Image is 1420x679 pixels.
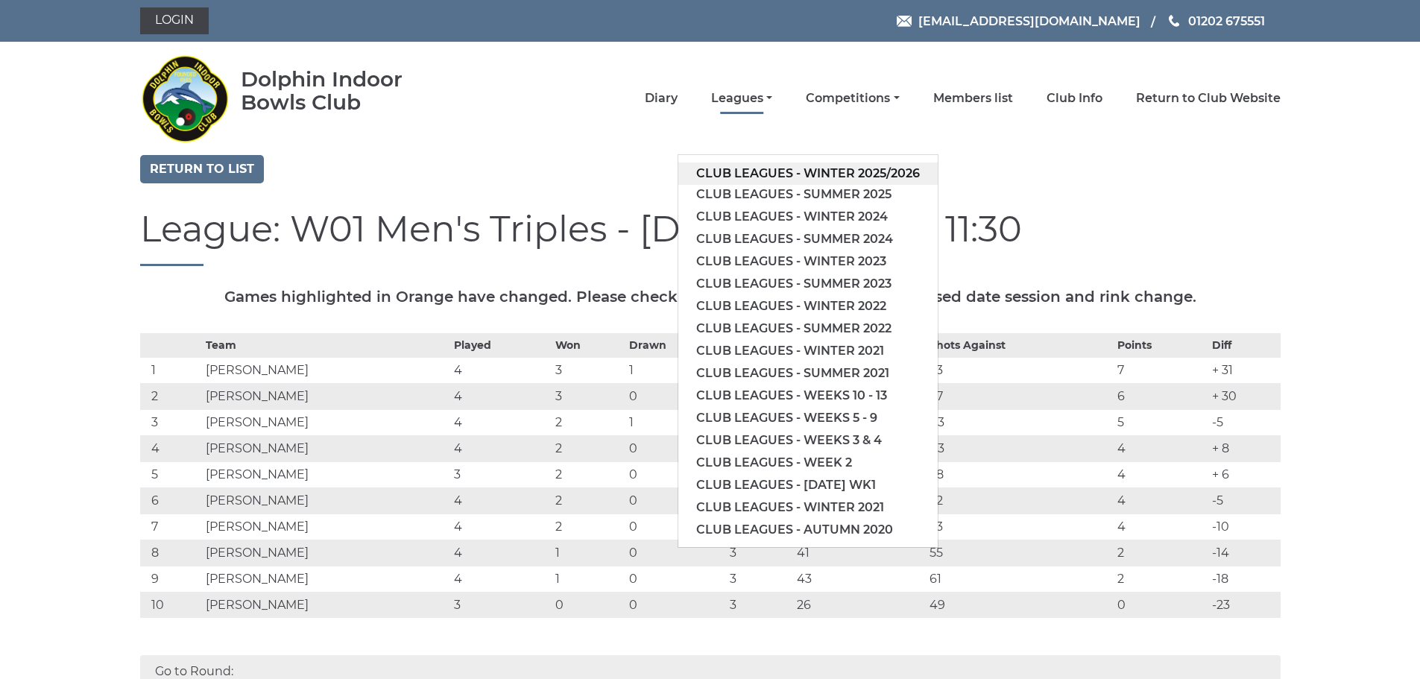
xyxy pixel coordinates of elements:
[1208,383,1281,409] td: + 30
[140,155,264,183] a: Return to list
[450,514,551,540] td: 4
[552,383,625,409] td: 3
[202,409,450,435] td: [PERSON_NAME]
[625,566,726,592] td: 0
[678,295,938,318] a: Club leagues - Winter 2022
[202,333,450,357] th: Team
[678,183,938,206] a: Club leagues - Summer 2025
[1114,592,1208,618] td: 0
[202,357,450,383] td: [PERSON_NAME]
[450,333,551,357] th: Played
[926,540,1114,566] td: 55
[1114,566,1208,592] td: 2
[450,540,551,566] td: 4
[450,566,551,592] td: 4
[450,357,551,383] td: 4
[202,487,450,514] td: [PERSON_NAME]
[140,46,230,151] img: Dolphin Indoor Bowls Club
[806,90,899,107] a: Competitions
[202,514,450,540] td: [PERSON_NAME]
[450,461,551,487] td: 3
[926,409,1114,435] td: 43
[552,540,625,566] td: 1
[645,90,678,107] a: Diary
[1208,514,1281,540] td: -10
[926,461,1114,487] td: 28
[926,435,1114,461] td: 43
[202,592,450,618] td: [PERSON_NAME]
[1114,487,1208,514] td: 4
[140,514,202,540] td: 7
[678,362,938,385] a: Club leagues - Summer 2021
[678,496,938,519] a: Club leagues - Winter 2021
[450,592,551,618] td: 3
[140,357,202,383] td: 1
[552,566,625,592] td: 1
[926,487,1114,514] td: 52
[140,592,202,618] td: 10
[678,250,938,273] a: Club leagues - Winter 2023
[552,461,625,487] td: 2
[678,273,938,295] a: Club leagues - Summer 2023
[140,383,202,409] td: 2
[552,487,625,514] td: 2
[1169,15,1179,27] img: Phone us
[1114,357,1208,383] td: 7
[625,592,726,618] td: 0
[1208,540,1281,566] td: -14
[625,357,726,383] td: 1
[450,435,551,461] td: 4
[140,7,209,34] a: Login
[926,333,1114,357] th: Shots Against
[926,592,1114,618] td: 49
[926,566,1114,592] td: 61
[1208,409,1281,435] td: -5
[726,540,793,566] td: 3
[678,429,938,452] a: Club leagues - Weeks 3 & 4
[202,461,450,487] td: [PERSON_NAME]
[625,333,726,357] th: Drawn
[926,357,1114,383] td: 23
[1208,333,1281,357] th: Diff
[625,487,726,514] td: 0
[793,566,926,592] td: 43
[1114,461,1208,487] td: 4
[140,435,202,461] td: 4
[1114,333,1208,357] th: Points
[897,16,912,27] img: Email
[678,407,938,429] a: Club leagues - Weeks 5 - 9
[678,385,938,407] a: Club leagues - Weeks 10 - 13
[897,12,1140,31] a: Email [EMAIL_ADDRESS][DOMAIN_NAME]
[552,357,625,383] td: 3
[926,383,1114,409] td: 37
[625,435,726,461] td: 0
[625,409,726,435] td: 1
[1208,487,1281,514] td: -5
[552,592,625,618] td: 0
[140,209,1281,266] h1: League: W01 Men's Triples - [DATE] - 09:30 to 11:30
[678,340,938,362] a: Club leagues - Winter 2021
[793,540,926,566] td: 41
[450,383,551,409] td: 4
[450,487,551,514] td: 4
[926,514,1114,540] td: 53
[726,566,793,592] td: 3
[140,409,202,435] td: 3
[552,409,625,435] td: 2
[1208,435,1281,461] td: + 8
[1114,514,1208,540] td: 4
[450,409,551,435] td: 4
[678,206,938,228] a: Club leagues - Winter 2024
[552,514,625,540] td: 2
[625,383,726,409] td: 0
[933,90,1013,107] a: Members list
[1208,461,1281,487] td: + 6
[918,13,1140,28] span: [EMAIL_ADDRESS][DOMAIN_NAME]
[1114,383,1208,409] td: 6
[678,162,938,185] a: Club leagues - Winter 2025/2026
[202,383,450,409] td: [PERSON_NAME]
[711,90,772,107] a: Leagues
[1208,566,1281,592] td: -18
[202,566,450,592] td: [PERSON_NAME]
[625,540,726,566] td: 0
